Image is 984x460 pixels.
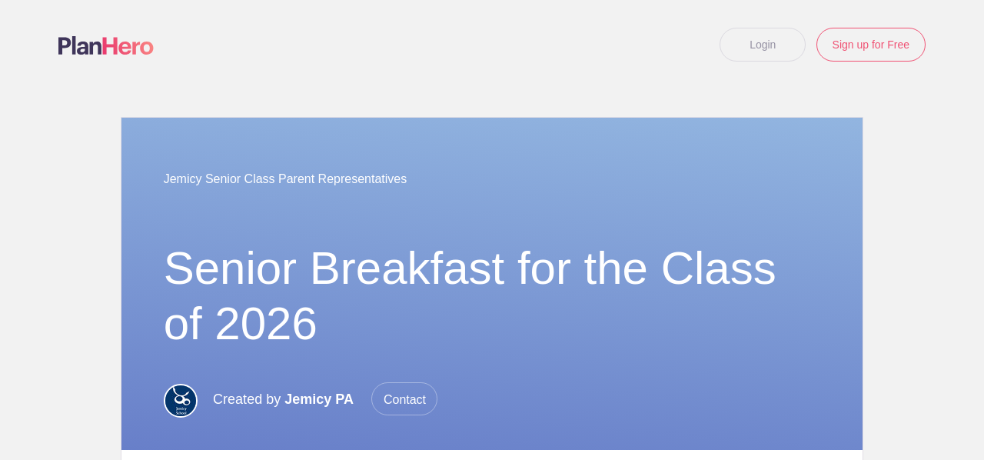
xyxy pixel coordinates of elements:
[164,148,821,210] div: Jemicy Senior Class Parent Representatives
[816,28,926,62] a: Sign up for Free
[213,382,437,416] p: Created by
[284,392,354,407] span: Jemicy PA
[58,36,154,55] img: Logo main planhero
[371,382,437,415] span: Contact
[164,241,821,352] h1: Senior Breakfast for the Class of 2026
[164,384,198,418] img: Jemicymooseonlylogowhite on blue %28with school name%29
[720,28,806,62] a: Login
